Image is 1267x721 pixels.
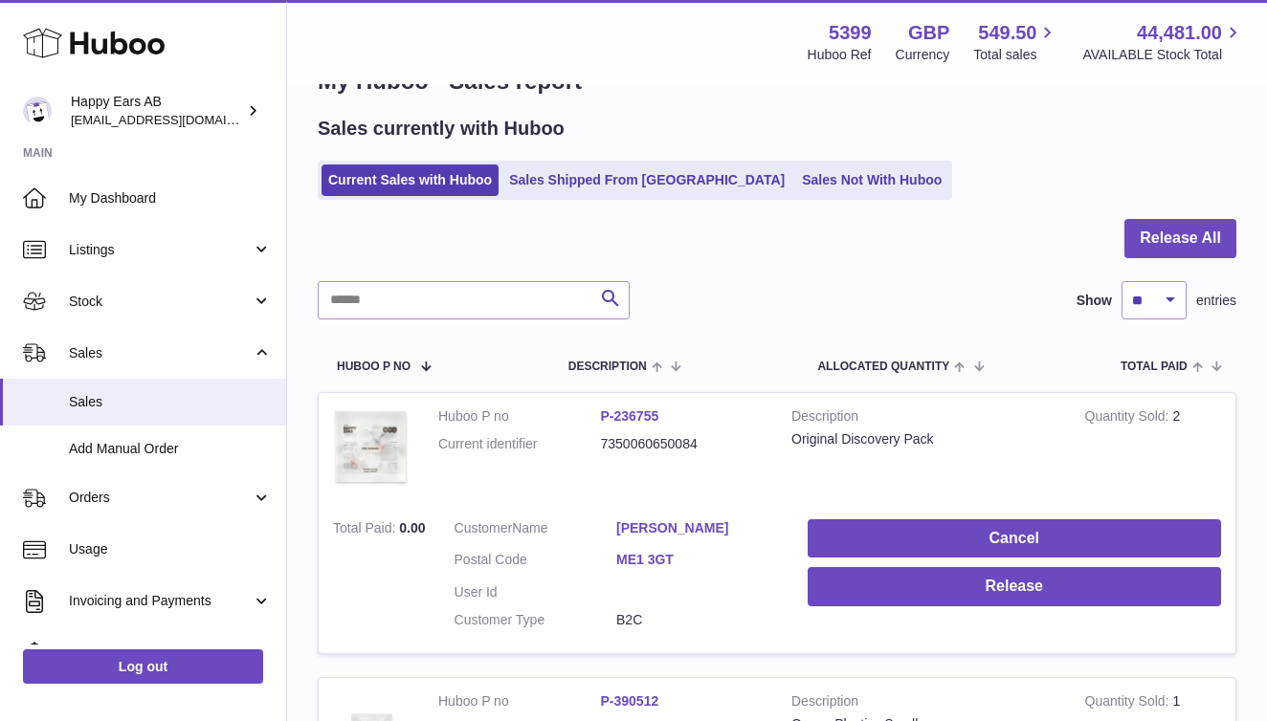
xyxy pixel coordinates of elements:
[322,164,499,196] a: Current Sales with Huboo
[1121,360,1188,373] span: Total paid
[69,189,272,208] span: My Dashboard
[808,567,1221,606] button: Release
[69,644,272,662] span: Cases
[1071,393,1235,505] td: 2
[438,692,601,710] dt: Huboo P no
[502,164,791,196] a: Sales Shipped From [GEOGRAPHIC_DATA]
[337,360,411,373] span: Huboo P no
[791,430,1056,448] div: Original Discovery Pack
[601,435,764,453] dd: 7350060650084
[616,551,779,569] a: ME1 3GT
[69,540,272,558] span: Usage
[1085,693,1173,713] strong: Quantity Sold
[23,97,52,125] img: 3pl@happyearsearplugs.com
[333,520,399,540] strong: Total Paid
[318,116,565,142] h2: Sales currently with Huboo
[71,112,281,127] span: [EMAIL_ADDRESS][DOMAIN_NAME]
[69,293,252,311] span: Stock
[808,46,872,64] div: Huboo Ref
[601,693,659,709] a: P-390512
[455,583,617,601] dt: User Id
[829,20,872,46] strong: 5399
[69,440,272,458] span: Add Manual Order
[795,164,948,196] a: Sales Not With Huboo
[973,20,1058,64] a: 549.50 Total sales
[455,520,513,535] span: Customer
[69,344,252,362] span: Sales
[616,519,779,537] a: [PERSON_NAME]
[1124,219,1236,258] button: Release All
[23,649,263,684] a: Log out
[817,360,949,373] span: ALLOCATED Quantity
[69,592,252,610] span: Invoicing and Payments
[71,93,243,129] div: Happy Ears AB
[1137,20,1222,46] span: 44,481.00
[1196,292,1236,310] span: entries
[616,611,779,629] dd: B2C
[978,20,1036,46] span: 549.50
[69,241,252,259] span: Listings
[333,407,410,486] img: 53991712582217.png
[791,692,1056,715] strong: Description
[908,20,949,46] strong: GBP
[438,407,601,426] dt: Huboo P no
[455,519,617,542] dt: Name
[1085,408,1173,428] strong: Quantity Sold
[399,520,425,535] span: 0.00
[896,46,950,64] div: Currency
[791,407,1056,430] strong: Description
[455,551,617,574] dt: Postal Code
[438,435,601,453] dt: Current identifier
[568,360,647,373] span: Description
[1082,46,1244,64] span: AVAILABLE Stock Total
[601,408,659,424] a: P-236755
[808,519,1221,558] button: Cancel
[69,489,252,507] span: Orders
[973,46,1058,64] span: Total sales
[1082,20,1244,64] a: 44,481.00 AVAILABLE Stock Total
[69,393,272,411] span: Sales
[1077,292,1112,310] label: Show
[455,611,617,629] dt: Customer Type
